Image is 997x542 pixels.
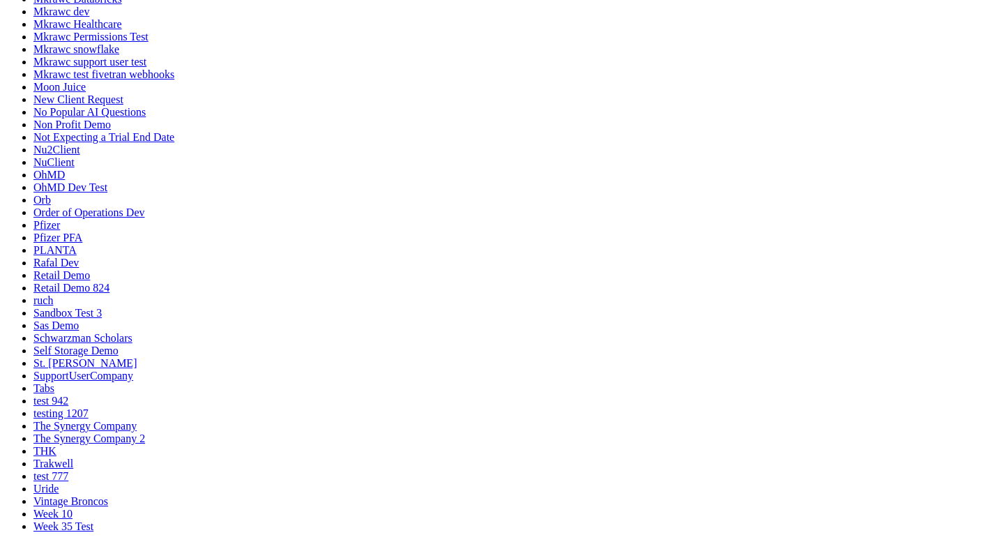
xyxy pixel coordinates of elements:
[33,232,82,243] a: Pfizer PFA
[33,106,146,118] a: No Popular AI Questions
[33,345,119,356] a: Self Storage Demo
[33,307,102,319] a: Sandbox Test 3
[33,257,79,269] a: Rafal Dev
[33,156,75,168] a: NuClient
[33,43,119,55] a: Mkrawc snowflake
[33,470,68,482] a: test 777
[33,181,107,193] a: OhMD Dev Test
[33,81,86,93] a: Moon Juice
[33,18,122,30] a: Mkrawc Healthcare
[33,357,137,369] a: St. [PERSON_NAME]
[33,445,56,457] a: THK
[33,144,80,156] a: Nu2Client
[33,508,73,520] a: Week 10
[33,395,68,407] a: test 942
[33,206,145,218] a: Order of Operations Dev
[33,219,60,231] a: Pfizer
[33,282,109,294] a: Retail Demo 824
[33,520,93,532] a: Week 35 Test
[33,483,59,495] a: Uride
[33,119,111,130] a: Non Profit Demo
[33,382,54,394] a: Tabs
[33,93,123,105] a: New Client Request
[33,407,89,419] a: testing 1207
[33,319,79,331] a: Sas Demo
[33,169,65,181] a: OhMD
[33,420,137,432] a: The Synergy Company
[33,294,53,306] a: ruch
[33,31,149,43] a: Mkrawc Permissions Test
[33,194,51,206] a: Orb
[33,458,73,469] a: Trakwell
[33,332,132,344] a: Schwarzman Scholars
[33,495,108,507] a: Vintage Broncos
[33,56,146,68] a: Mkrawc support user test
[33,6,89,17] a: Mkrawc dev
[33,370,133,382] a: SupportUserCompany
[33,244,77,256] a: PLANTA
[33,432,145,444] a: The Synergy Company 2
[33,269,90,281] a: Retail Demo
[33,131,174,143] a: Not Expecting a Trial End Date
[33,68,174,80] a: Mkrawc test fivetran webhooks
